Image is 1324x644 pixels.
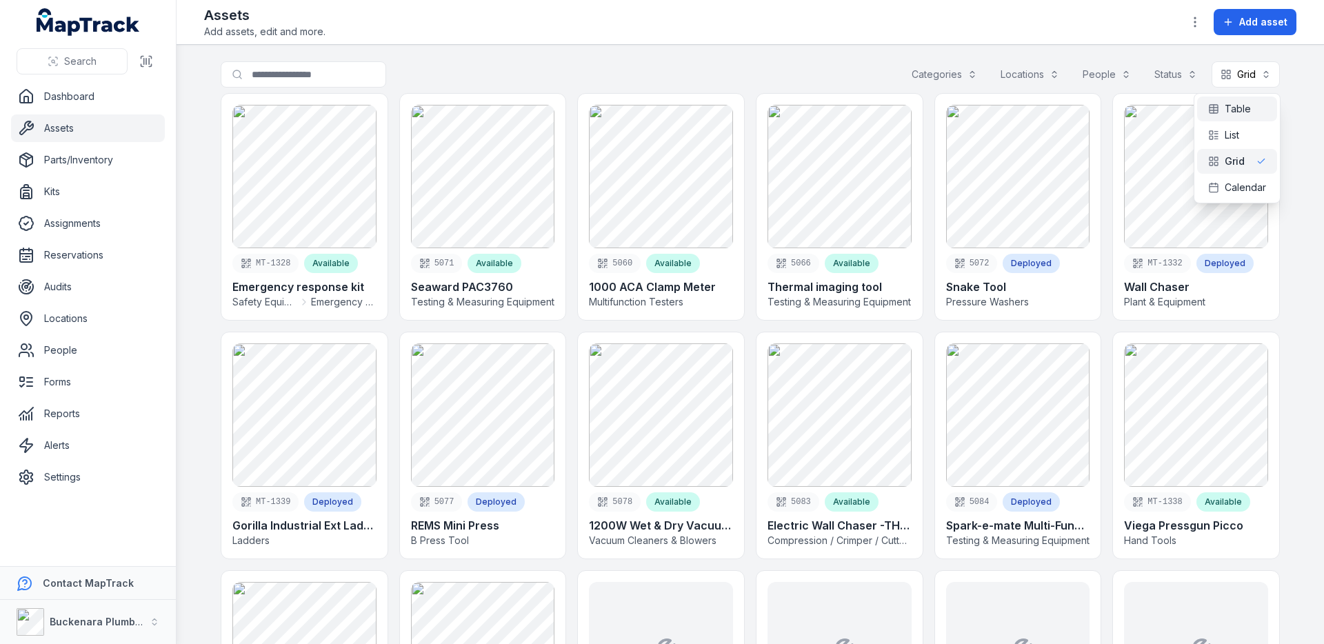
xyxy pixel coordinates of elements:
[1225,154,1245,168] span: Grid
[1225,102,1251,116] span: Table
[1194,93,1281,203] div: Grid
[1225,181,1266,194] span: Calendar
[1212,61,1280,88] button: Grid
[1225,128,1239,142] span: List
